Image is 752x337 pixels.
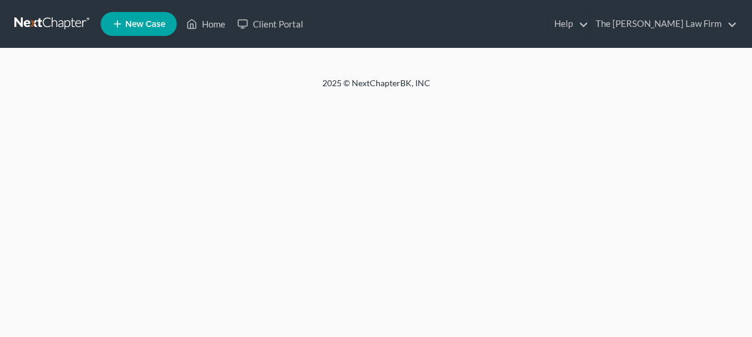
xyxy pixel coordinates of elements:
new-legal-case-button: New Case [101,12,177,36]
a: Client Portal [231,13,309,35]
a: Home [180,13,231,35]
a: The [PERSON_NAME] Law Firm [590,13,737,35]
a: Help [548,13,588,35]
div: 2025 © NextChapterBK, INC [35,77,718,99]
